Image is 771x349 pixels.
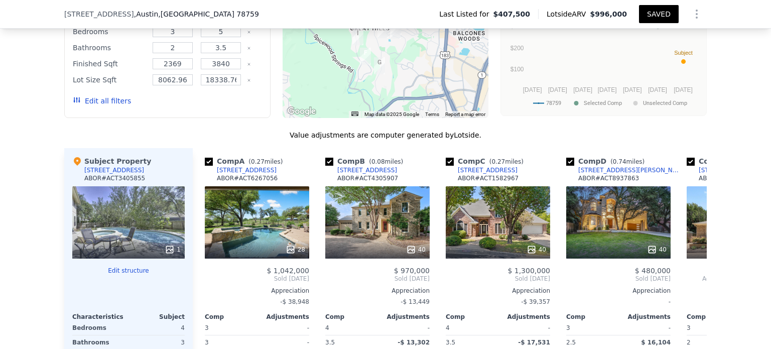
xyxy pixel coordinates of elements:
[458,166,518,174] div: [STREET_ADDRESS]
[205,166,277,174] a: [STREET_ADDRESS]
[498,313,550,321] div: Adjustments
[72,156,151,166] div: Subject Property
[205,156,287,166] div: Comp A
[285,105,318,118] img: Google
[73,41,147,55] div: Bathrooms
[674,86,693,93] text: [DATE]
[280,298,309,305] span: -$ 38,948
[566,324,570,331] span: 3
[371,158,385,165] span: 0.08
[134,9,259,19] span: , Austin
[364,111,419,117] span: Map data ©2025 Google
[446,156,528,166] div: Comp C
[639,5,679,23] button: SAVED
[648,86,667,93] text: [DATE]
[72,267,185,275] button: Edit structure
[72,313,128,321] div: Characteristics
[165,245,181,255] div: 1
[458,174,519,182] div: ABOR # ACT1582967
[548,86,567,93] text: [DATE]
[205,275,309,283] span: Sold [DATE]
[247,46,251,50] button: Clear
[643,100,687,106] text: Unselected Comp
[445,111,485,117] a: Report a map error
[620,321,671,335] div: -
[259,321,309,335] div: -
[390,22,401,39] div: 5809 Rising Hills Dr
[613,158,626,165] span: 0.74
[523,86,542,93] text: [DATE]
[687,324,691,331] span: 3
[73,96,131,106] button: Edit all filters
[485,158,528,165] span: ( miles)
[446,287,550,295] div: Appreciation
[251,158,265,165] span: 0.27
[217,174,278,182] div: ABOR # ACT6267056
[687,166,758,174] a: [STREET_ADDRESS]
[510,66,524,73] text: $100
[566,156,649,166] div: Comp D
[406,245,426,255] div: 40
[325,324,329,331] span: 4
[507,267,550,275] span: $ 1,300,000
[325,156,407,166] div: Comp B
[365,158,407,165] span: ( miles)
[547,9,590,19] span: Lotside ARV
[578,166,683,174] div: [STREET_ADDRESS][PERSON_NAME]
[131,321,185,335] div: 4
[699,174,759,182] div: ABOR # ACT3559418
[641,339,671,346] span: $ 16,104
[360,48,371,65] div: 6202 Sotol Cv
[325,275,430,283] span: Sold [DATE]
[377,21,389,38] div: 10100 Sausalito Dr
[398,339,430,346] span: -$ 13,302
[247,30,251,34] button: Clear
[73,57,147,71] div: Finished Sqft
[566,287,671,295] div: Appreciation
[446,313,498,321] div: Comp
[325,287,430,295] div: Appreciation
[510,23,524,30] text: $300
[247,78,251,82] button: Clear
[566,275,671,283] span: Sold [DATE]
[352,28,363,45] div: 9508 Bully Hill Cv
[573,86,592,93] text: [DATE]
[337,174,398,182] div: ABOR # ACT4305907
[606,158,649,165] span: ( miles)
[84,174,145,182] div: ABOR # ACT3405855
[446,166,518,174] a: [STREET_ADDRESS]
[379,321,430,335] div: -
[500,321,550,335] div: -
[205,324,209,331] span: 3
[635,267,671,275] span: $ 480,000
[64,130,707,140] div: Value adjustments are computer generated by Lotside .
[578,174,639,182] div: ABOR # ACT8937863
[687,313,739,321] div: Comp
[158,10,259,18] span: , [GEOGRAPHIC_DATA] 78759
[439,9,493,19] span: Last Listed for
[73,25,147,39] div: Bedrooms
[518,339,550,346] span: -$ 17,531
[566,313,618,321] div: Comp
[584,100,622,106] text: Selected Comp
[590,10,627,18] span: $996,000
[687,156,768,166] div: Comp E
[205,313,257,321] div: Comp
[325,313,377,321] div: Comp
[401,298,430,305] span: -$ 13,449
[618,313,671,321] div: Adjustments
[247,62,251,66] button: Clear
[446,324,450,331] span: 4
[84,166,144,174] div: [STREET_ADDRESS]
[527,245,546,255] div: 40
[374,57,385,74] div: 9105 Bluegrass Dr
[285,105,318,118] a: Open this area in Google Maps (opens a new window)
[491,158,505,165] span: 0.27
[510,45,524,52] text: $200
[244,158,287,165] span: ( miles)
[647,245,667,255] div: 40
[257,313,309,321] div: Adjustments
[72,321,126,335] div: Bedrooms
[493,9,531,19] span: $407,500
[64,9,134,19] span: [STREET_ADDRESS]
